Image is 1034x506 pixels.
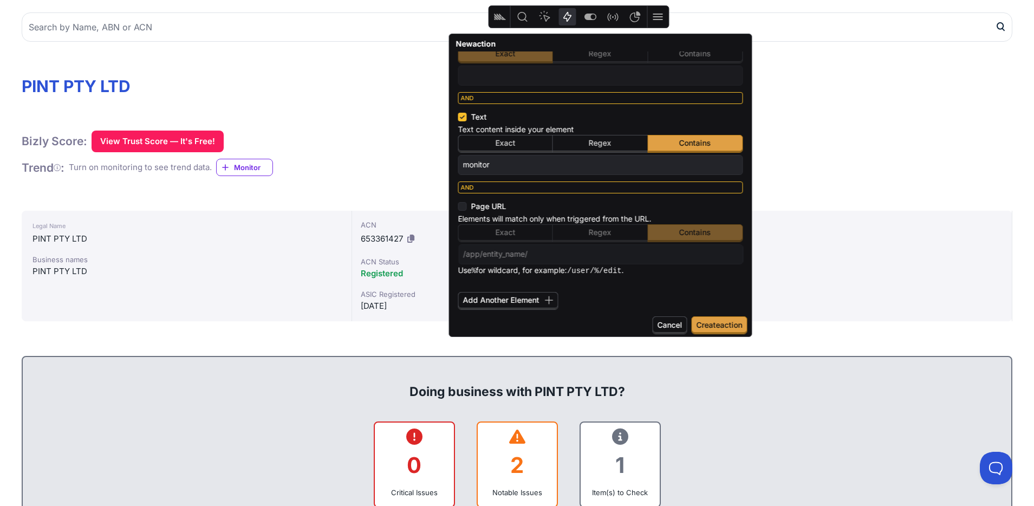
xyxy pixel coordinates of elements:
div: Critical Issues [383,487,445,498]
div: Entity Type [691,219,1003,230]
h1: Trend : [22,160,64,175]
div: Doing business with PINT PTY LTD? [34,366,1000,400]
div: PINT PTY LTD [32,265,341,278]
div: 1 [589,443,651,487]
h1: PINT PTY LTD [22,76,1012,96]
iframe: Toggle Customer Support [980,452,1012,484]
div: ASIC Registered [361,289,673,300]
span: Registered [361,268,403,278]
h1: Bizly Score: [22,134,87,148]
div: Turn on monitoring to see trend data. [69,161,212,174]
div: Item(s) to Check [589,487,651,498]
div: Notable Issues [486,487,548,498]
div: 2 [486,443,548,487]
div: Legal Name [32,219,341,232]
button: View Trust Score — It's Free! [92,131,224,152]
div: Address [691,239,1003,250]
div: [DATE] [361,300,673,313]
span: Monitor [234,162,272,173]
div: ACN [361,219,673,230]
div: Business names [32,254,341,265]
span: 653361427 [361,233,403,244]
input: Search by Name, ABN or ACN [22,12,1012,42]
div: 0 [383,443,445,487]
div: ACN Status [361,256,673,267]
div: PINT PTY LTD [32,232,341,245]
a: Monitor [216,159,273,176]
